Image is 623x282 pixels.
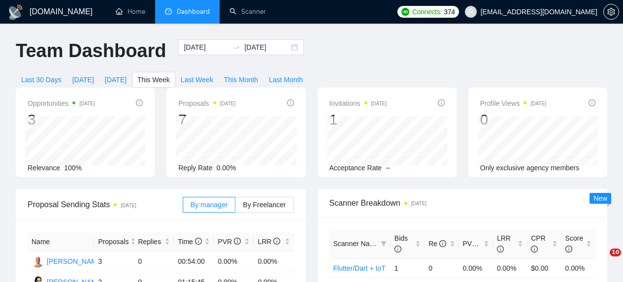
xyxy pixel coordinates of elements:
span: By Freelancer [243,201,286,209]
th: Name [28,232,94,251]
button: Last 30 Days [16,72,67,88]
span: LRR [258,238,280,246]
span: dashboard [165,8,172,15]
span: Proposals [178,97,235,109]
a: homeHome [116,7,145,16]
div: 0 [480,110,546,129]
span: Proposal Sending Stats [28,198,183,211]
span: swap-right [232,43,240,51]
input: End date [244,42,289,53]
span: Reply Rate [178,164,212,172]
span: info-circle [234,238,241,245]
button: This Month [219,72,263,88]
span: Only exclusive agency members [480,164,580,172]
td: 0.00% [214,251,254,272]
span: Profile Views [480,97,546,109]
img: RK [32,255,44,268]
span: [DATE] [105,74,127,85]
span: 10 [610,249,621,256]
a: searchScanner [230,7,266,16]
td: 1 [391,258,425,278]
th: Replies [134,232,174,251]
a: Flutter/Dart + IoT [333,264,386,272]
div: 7 [178,110,235,129]
span: Acceptance Rate [329,164,382,172]
span: user [467,8,474,15]
span: 0.00% [217,164,236,172]
span: info-circle [497,246,504,252]
span: New [593,194,607,202]
img: logo [8,4,24,20]
span: info-circle [394,246,401,252]
td: 0.00% [561,258,595,278]
time: [DATE] [121,203,136,208]
span: info-circle [531,246,538,252]
a: setting [603,8,619,16]
span: PVR [218,238,241,246]
button: setting [603,4,619,20]
time: [DATE] [530,101,546,106]
span: info-circle [287,99,294,106]
td: 0.00% [493,258,527,278]
th: Proposals [94,232,134,251]
span: Last Month [269,74,303,85]
input: Start date [184,42,229,53]
time: [DATE] [411,201,426,206]
span: filter [381,241,387,247]
button: Last Week [175,72,219,88]
span: to [232,43,240,51]
span: info-circle [589,99,595,106]
span: Time [178,238,201,246]
span: info-circle [136,99,143,106]
span: Proposals [98,236,129,247]
span: This Week [137,74,170,85]
time: [DATE] [79,101,95,106]
span: Bids [394,234,408,253]
span: info-circle [438,99,445,106]
span: info-circle [565,246,572,252]
div: [PERSON_NAME] [47,256,103,267]
div: 3 [28,110,95,129]
span: filter [379,236,389,251]
span: Replies [138,236,163,247]
span: Last Week [181,74,213,85]
span: Dashboard [177,7,210,16]
span: Last 30 Days [21,74,62,85]
td: 0.00% [254,251,294,272]
td: $0.00 [527,258,561,278]
time: [DATE] [220,101,235,106]
span: 100% [64,164,82,172]
span: info-circle [195,238,202,245]
span: 374 [444,6,455,17]
button: [DATE] [99,72,132,88]
a: RK[PERSON_NAME] [32,257,103,265]
span: Scanner Name [333,240,379,248]
img: upwork-logo.png [401,8,409,16]
span: info-circle [273,238,280,245]
td: 00:54:00 [174,251,214,272]
span: By manager [191,201,228,209]
span: Scanner Breakdown [329,197,596,209]
h1: Team Dashboard [16,39,166,63]
span: This Month [224,74,258,85]
time: [DATE] [371,101,387,106]
span: LRR [497,234,511,253]
span: -- [386,164,390,172]
span: Connects: [412,6,442,17]
span: PVR [463,240,486,248]
span: [DATE] [72,74,94,85]
span: Invitations [329,97,387,109]
div: 1 [329,110,387,129]
iframe: Intercom live chat [590,249,613,272]
td: 0 [134,251,174,272]
button: Last Month [263,72,308,88]
span: CPR [531,234,546,253]
span: Relevance [28,164,60,172]
td: 3 [94,251,134,272]
span: Re [428,240,446,248]
span: info-circle [479,240,486,247]
td: 0.00% [459,258,493,278]
td: 0 [425,258,459,278]
span: info-circle [439,240,446,247]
